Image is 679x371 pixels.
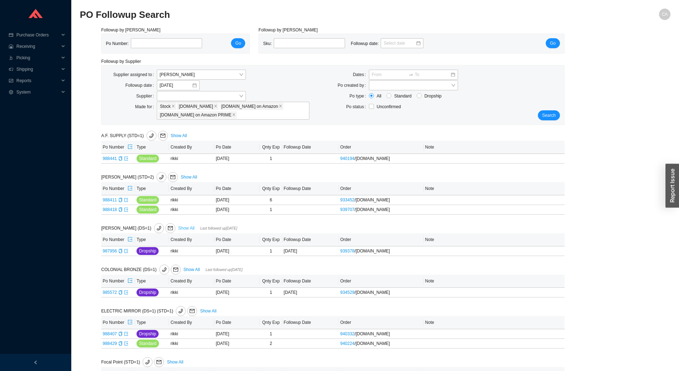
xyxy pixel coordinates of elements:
[160,112,232,118] span: [DOMAIN_NAME] on Amazon PRIME
[338,80,369,90] label: Po created by:
[124,207,128,212] a: export
[80,9,523,21] h2: PO Followup Search
[137,155,159,162] button: Standard
[143,360,152,365] span: phone
[137,247,159,255] button: Dropship
[282,141,339,154] th: Followup Date
[542,112,556,119] span: Search
[415,71,450,78] input: To
[187,306,197,316] button: mail
[546,38,560,48] button: Go
[214,195,259,205] td: [DATE]
[118,332,123,336] span: copy
[408,72,413,77] span: swap-right
[135,233,169,246] th: Type
[214,329,259,339] td: [DATE]
[9,33,14,37] span: credit-card
[103,156,117,161] a: 988441
[160,103,171,110] span: Stock
[284,289,338,296] div: [DATE]
[339,339,424,349] td: / [DOMAIN_NAME]
[137,289,159,296] button: Dropship
[127,317,133,327] button: export
[259,205,282,215] td: 1
[340,207,355,212] a: 939707
[156,172,166,182] button: phone
[169,275,214,288] th: Created By
[118,289,123,296] div: Copy
[103,331,117,336] a: 988407
[339,195,424,205] td: / [DOMAIN_NAME]
[137,206,159,214] button: Standard
[169,288,214,297] td: rikki
[214,233,259,246] th: Po Date
[124,156,128,161] a: export
[259,182,282,195] th: Qnty Exp
[154,223,164,233] button: phone
[16,29,59,41] span: Purchase Orders
[118,340,123,347] div: Copy
[139,155,156,162] span: Standard
[169,233,214,246] th: Created By
[128,186,133,191] span: export
[424,275,565,288] th: Note
[339,329,424,339] td: / [DOMAIN_NAME]
[158,133,168,138] span: mail
[135,102,157,112] label: Made for:
[101,133,169,138] span: A.F. SUPPLY (STD=1)
[125,80,157,90] label: Followup date:
[34,360,38,365] span: left
[181,175,197,180] a: Show All
[259,275,282,288] th: Qnty Exp
[169,154,214,164] td: rikki
[171,133,187,138] a: Show All
[101,360,165,365] span: Focal Point (STD=1)
[179,103,213,110] span: [DOMAIN_NAME]
[135,141,169,154] th: Type
[101,59,141,64] span: Followup by Supplier
[350,91,369,101] label: Po type:
[124,249,128,253] span: export
[128,320,133,325] span: export
[137,330,159,338] button: Dropship
[200,309,216,314] a: Show All
[118,290,123,295] span: copy
[118,207,123,212] span: copy
[284,247,338,255] div: [DATE]
[538,110,560,120] button: Search
[214,339,259,349] td: [DATE]
[200,226,237,230] span: Last followed up [DATE]
[158,103,176,110] span: Stock
[101,27,160,32] span: Followup by [PERSON_NAME]
[169,246,214,256] td: rikki
[259,316,282,329] th: Qnty Exp
[124,341,128,346] a: export
[282,275,339,288] th: Followup Date
[282,316,339,329] th: Followup Date
[154,357,164,367] button: mail
[214,288,259,297] td: [DATE]
[176,306,186,316] button: phone
[103,197,117,202] a: 988411
[118,156,123,161] span: copy
[139,289,156,296] span: Dropship
[340,290,355,295] a: 934529
[127,184,133,194] button: export
[139,247,156,255] span: Dropship
[157,175,166,180] span: phone
[165,223,175,233] button: mail
[147,133,156,138] span: phone
[282,233,339,246] th: Followup Date
[384,40,416,47] input: Select date
[118,249,123,253] span: copy
[353,70,369,80] label: Dates:
[177,103,218,110] span: QualityBath.com
[101,226,177,231] span: [PERSON_NAME] (DS=1)
[263,38,429,49] div: Sku: Followup date:
[137,196,159,204] button: Standard
[662,9,668,20] span: CA
[118,206,123,213] div: Copy
[176,309,185,314] span: phone
[169,316,214,329] th: Created By
[214,182,259,195] th: Po Date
